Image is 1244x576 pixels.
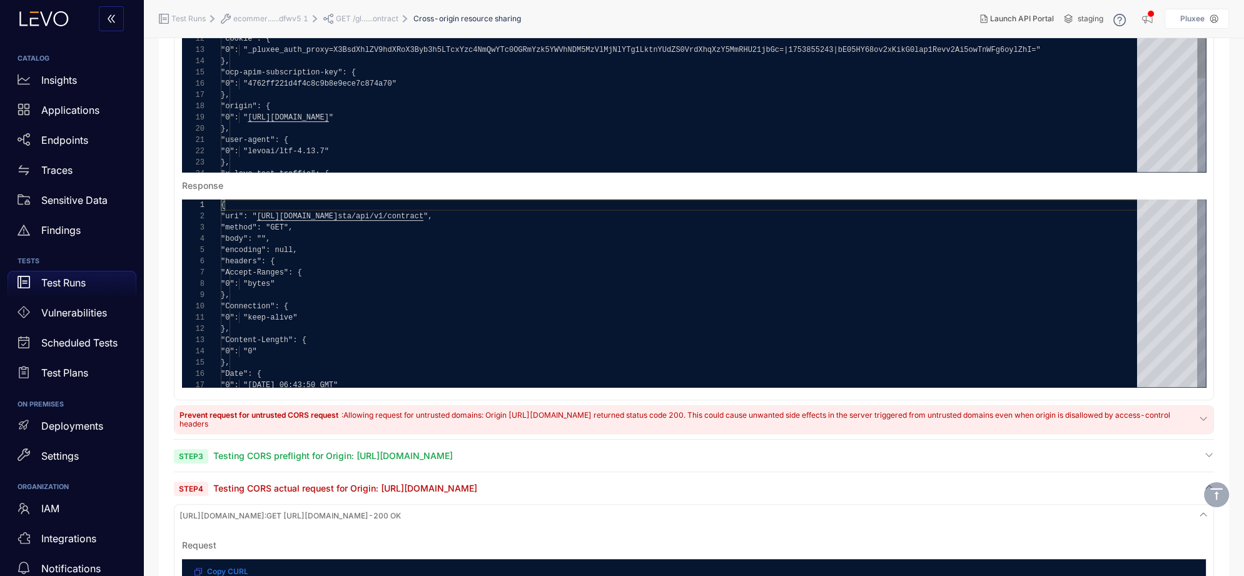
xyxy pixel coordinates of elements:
span: "body": "", [221,235,270,243]
span: "origin": { [221,102,270,111]
span: "0": "levoai/ltf-4.13.7" [221,147,329,156]
div: 15 [182,357,205,368]
div: Response [182,181,223,191]
button: Launch API Portal [970,9,1064,29]
span: Prevent request for untrusted CORS request [180,410,340,420]
div: 23 [182,157,205,168]
span: "Date": { [221,370,261,378]
span: "ocp-apim-subscription-key": { [221,68,356,77]
span: }, [221,325,230,333]
p: Integrations [41,533,96,544]
span: }, [221,158,230,167]
p: IAM [41,503,59,514]
span: warning [18,224,30,236]
span: swap [18,164,30,176]
div: 11 [182,312,205,323]
div: 19 [182,112,205,123]
div: 16 [182,78,205,89]
p: Pluxee [1180,14,1205,23]
span: [URL][DOMAIN_NAME] [257,212,338,221]
div: 12 [182,33,205,44]
a: Insights [8,68,136,98]
span: Launch API Portal [990,14,1054,23]
p: Applications [41,104,99,116]
span: ", [423,212,432,221]
a: Endpoints [8,128,136,158]
span: "0": " [221,113,248,122]
span: staging [1078,14,1103,23]
span: team [18,502,30,515]
span: "0": "keep-alive" [221,313,297,322]
a: Integrations [8,526,136,556]
a: Deployments [8,413,136,443]
span: : Allowing request for untrusted domains: Origin [URL][DOMAIN_NAME] returned status code 200. Thi... [180,410,1170,428]
div: 10 [182,301,205,312]
div: 14 [182,56,205,67]
span: "Accept-Ranges": { [221,268,302,277]
span: "cookie": { [221,34,270,43]
span: [URL][DOMAIN_NAME] [248,113,329,122]
span: yb3h5LTcxYzc4NmQwYTc0OGRmYzk5YWVhNDM5MzVlMjNlYTg1L [419,46,644,54]
button: double-left [99,6,124,31]
div: 4 [182,233,205,245]
div: 24 [182,168,205,179]
span: }, [221,124,230,133]
div: 20 [182,123,205,134]
span: }, [221,291,230,300]
h6: CATALOG [18,55,126,63]
p: Settings [41,450,79,462]
span: Step 3 [174,449,208,463]
div: 8 [182,278,205,290]
span: sta/api/v1/contract [338,212,423,221]
span: "uri": " [221,212,257,221]
span: }, [221,57,230,66]
div: 17 [182,380,205,391]
span: Cross-origin resource sharing [413,14,521,23]
span: GET /gl......ontract [336,14,398,23]
div: 9 [182,290,205,301]
a: Vulnerabilities [8,301,136,331]
p: Scheduled Tests [41,337,118,348]
span: "Content-Length": { [221,336,306,345]
div: 6 [182,256,205,267]
div: 22 [182,146,205,157]
span: "headers": { [221,257,275,266]
div: 5 [182,245,205,256]
span: "0": "4762ff221d4f4c8c9b8e9ece7c874a70" [221,79,397,88]
div: 18 [182,101,205,112]
span: "0": "_pluxee_auth_proxy=X3BsdXhlZV9hdXRoX3B [221,46,419,54]
div: 15 [182,67,205,78]
span: }, [221,358,230,367]
p: Findings [41,225,81,236]
p: Notifications [41,563,101,574]
p: Test Plans [41,367,88,378]
a: IAM [8,496,136,526]
span: GET [URL][DOMAIN_NAME] - 200 OK [180,512,401,520]
span: "encoding": null, [221,246,297,255]
span: ecommer......dfwv5 1 [233,14,308,23]
a: Settings [8,443,136,473]
span: 8ov2xKikG0lap1Revv2Ai5owTnWFg6oylZhI=" [869,46,1041,54]
a: Applications [8,98,136,128]
span: Testing CORS actual request for Origin: [URL][DOMAIN_NAME] [213,483,477,493]
span: [URL][DOMAIN_NAME] : [180,511,266,520]
span: "x-levo-test-traffic": { [221,169,329,178]
span: Copy CURL [207,567,248,576]
div: 21 [182,134,205,146]
p: Deployments [41,420,103,432]
span: "0": "[DATE] 06:43:50 GMT" [221,381,338,390]
span: " [329,113,333,122]
span: ktnYUdZS0VrdXhqXzY5MmRHU21jbGc=|1753855243|bE05HY6 [644,46,869,54]
div: 1 [182,200,205,211]
span: double-left [106,14,116,25]
h6: ON PREMISES [18,401,126,408]
p: Test Runs [41,277,86,288]
span: { [221,201,225,210]
p: Insights [41,74,77,86]
div: 16 [182,368,205,380]
span: Test Runs [171,14,206,23]
span: Testing CORS preflight for Origin: [URL][DOMAIN_NAME] [213,450,453,461]
div: 12 [182,323,205,335]
p: Vulnerabilities [41,307,107,318]
h6: ORGANIZATION [18,483,126,491]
